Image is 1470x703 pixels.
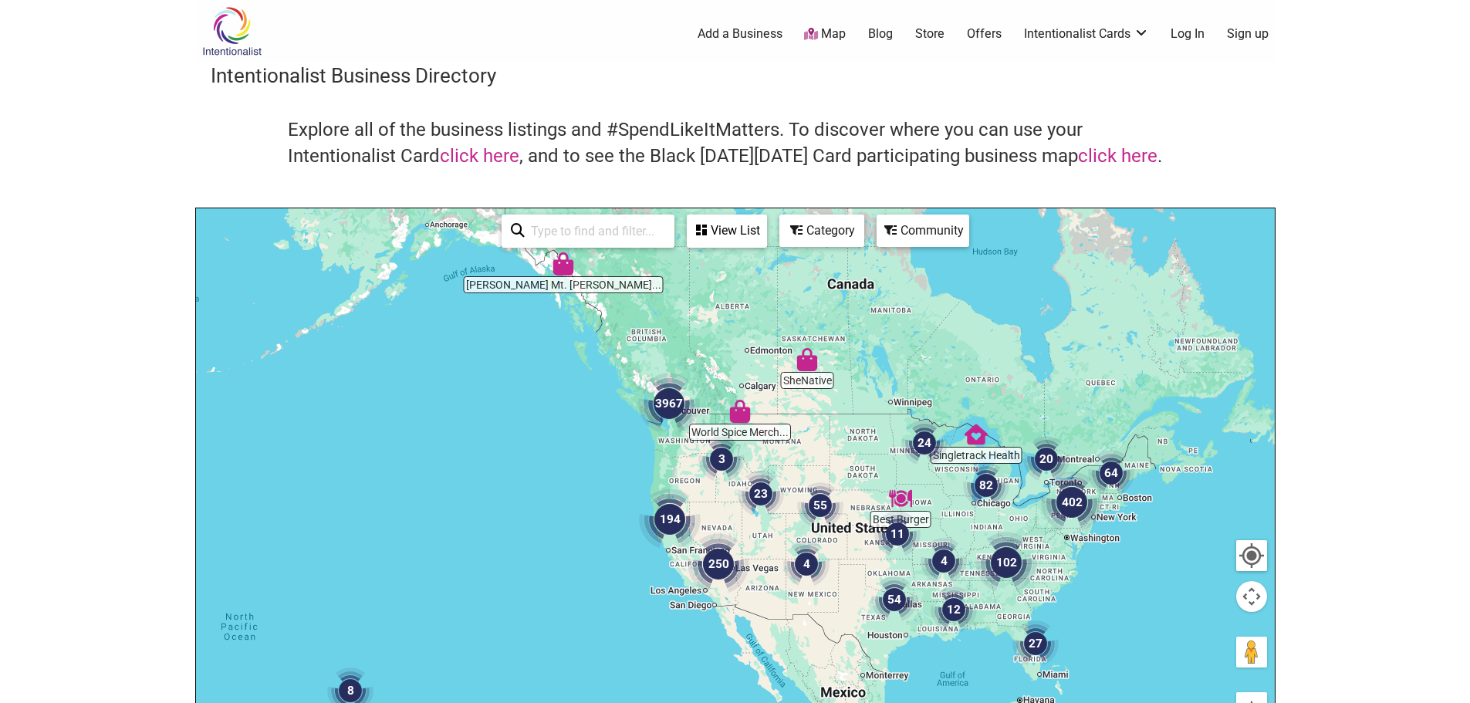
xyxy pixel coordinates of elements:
div: 24 [901,420,948,466]
a: Offers [967,25,1002,42]
div: Type to search and filter [502,215,674,248]
button: Your Location [1236,540,1267,571]
img: Intentionalist [195,6,269,56]
div: Community [878,216,968,245]
div: Category [781,216,863,245]
div: Filter by Community [877,215,969,247]
div: See a list of the visible businesses [687,215,767,248]
a: click here [1078,145,1157,167]
a: Log In [1171,25,1205,42]
div: 64 [1088,450,1134,496]
div: 194 [639,488,701,550]
div: World Spice Merchants [728,400,752,423]
h3: Intentionalist Business Directory [211,62,1260,90]
button: Map camera controls [1236,581,1267,612]
div: 11 [874,511,921,557]
div: 402 [1041,471,1103,533]
div: Tripp's Mt. Juneau Trading Post [552,252,575,275]
a: Blog [868,25,893,42]
h4: Explore all of the business listings and #SpendLikeItMatters. To discover where you can use your ... [288,117,1183,169]
button: Drag Pegman onto the map to open Street View [1236,637,1267,668]
div: 20 [1023,436,1070,482]
div: 55 [797,482,843,529]
div: View List [688,216,765,245]
a: click here [440,145,519,167]
div: 23 [738,471,784,517]
div: 102 [975,532,1037,593]
div: Singletrack Health [965,423,988,446]
div: 82 [963,462,1009,509]
a: Sign up [1227,25,1269,42]
div: Best Burger [889,487,912,510]
div: 250 [688,533,749,595]
div: 27 [1012,620,1059,667]
a: Map [804,25,846,43]
div: 12 [931,586,977,633]
div: 54 [871,576,917,623]
div: 4 [921,538,967,584]
div: SheNative [796,348,819,371]
a: Store [915,25,945,42]
a: Intentionalist Cards [1024,25,1149,42]
div: 4 [783,541,830,587]
a: Add a Business [698,25,782,42]
input: Type to find and filter... [525,216,665,246]
div: 3967 [638,373,700,434]
div: 3 [698,436,745,482]
div: Filter by category [779,215,864,247]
